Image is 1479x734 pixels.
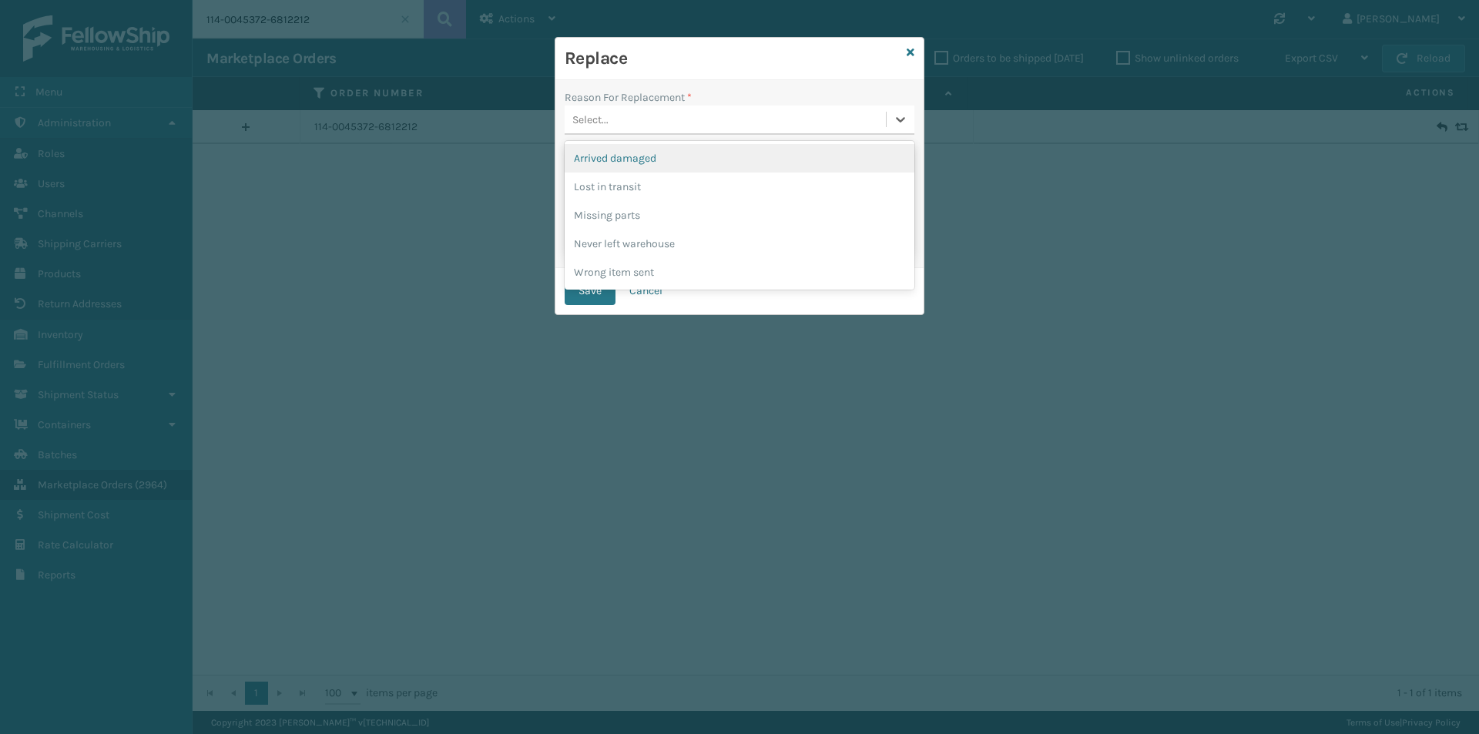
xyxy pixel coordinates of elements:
div: Arrived damaged [565,144,914,173]
div: Wrong item sent [565,258,914,287]
div: Select... [572,112,609,128]
button: Cancel [615,277,676,305]
div: Lost in transit [565,173,914,201]
div: Missing parts [565,201,914,230]
label: Reason For Replacement [565,89,692,106]
button: Save [565,277,615,305]
h3: Replace [565,47,900,70]
div: Never left warehouse [565,230,914,258]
